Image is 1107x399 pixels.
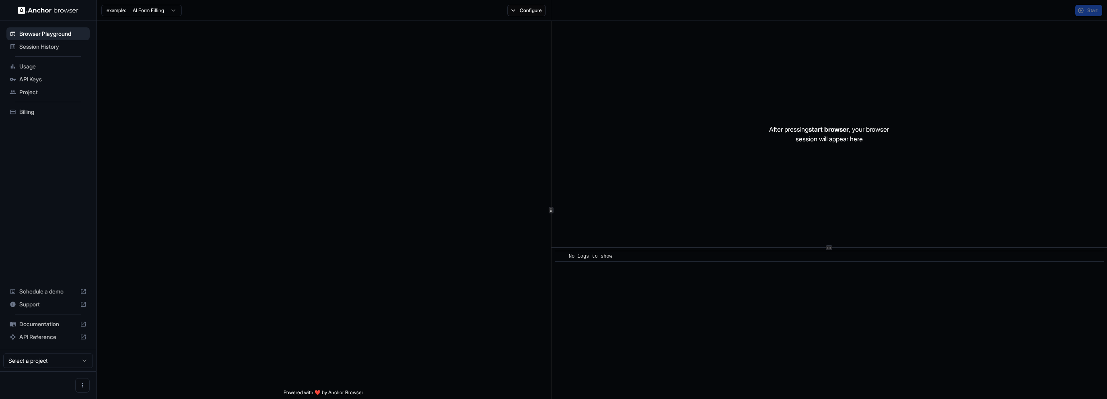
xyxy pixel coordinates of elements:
span: Powered with ❤️ by Anchor Browser [284,389,363,399]
span: ​ [559,252,563,260]
button: Configure [507,5,546,16]
span: example: [107,7,126,14]
span: API Reference [19,333,77,341]
span: start browser [809,125,849,133]
div: Session History [6,40,90,53]
span: Billing [19,108,86,116]
span: Session History [19,43,86,51]
span: Project [19,88,86,96]
div: API Keys [6,73,90,86]
div: API Reference [6,331,90,343]
div: Documentation [6,318,90,331]
img: Anchor Logo [18,6,78,14]
div: Billing [6,105,90,118]
span: API Keys [19,75,86,83]
span: Schedule a demo [19,287,77,296]
p: After pressing , your browser session will appear here [769,124,889,144]
button: Open menu [75,378,90,393]
div: Support [6,298,90,311]
span: Documentation [19,320,77,328]
div: Usage [6,60,90,73]
div: Browser Playground [6,27,90,40]
span: Support [19,300,77,308]
span: Browser Playground [19,30,86,38]
div: Project [6,86,90,99]
div: Schedule a demo [6,285,90,298]
span: No logs to show [569,254,612,259]
span: Usage [19,62,86,70]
